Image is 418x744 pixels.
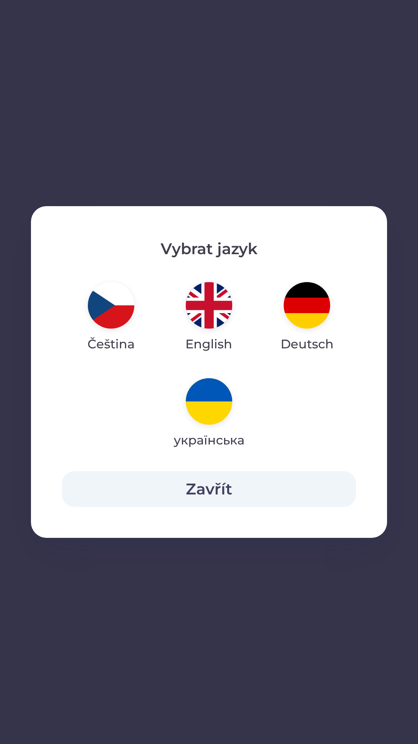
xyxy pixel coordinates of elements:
[284,282,330,329] img: de flag
[62,237,356,260] p: Vybrat jazyk
[186,282,232,329] img: en flag
[69,276,153,360] button: Čeština
[185,335,232,353] p: English
[281,335,334,353] p: Deutsch
[167,276,251,360] button: English
[262,276,352,360] button: Deutsch
[88,282,134,329] img: cs flag
[87,335,135,353] p: Čeština
[62,471,356,507] button: Zavřít
[174,431,245,449] p: українська
[160,372,258,456] button: українська
[186,378,232,425] img: uk flag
